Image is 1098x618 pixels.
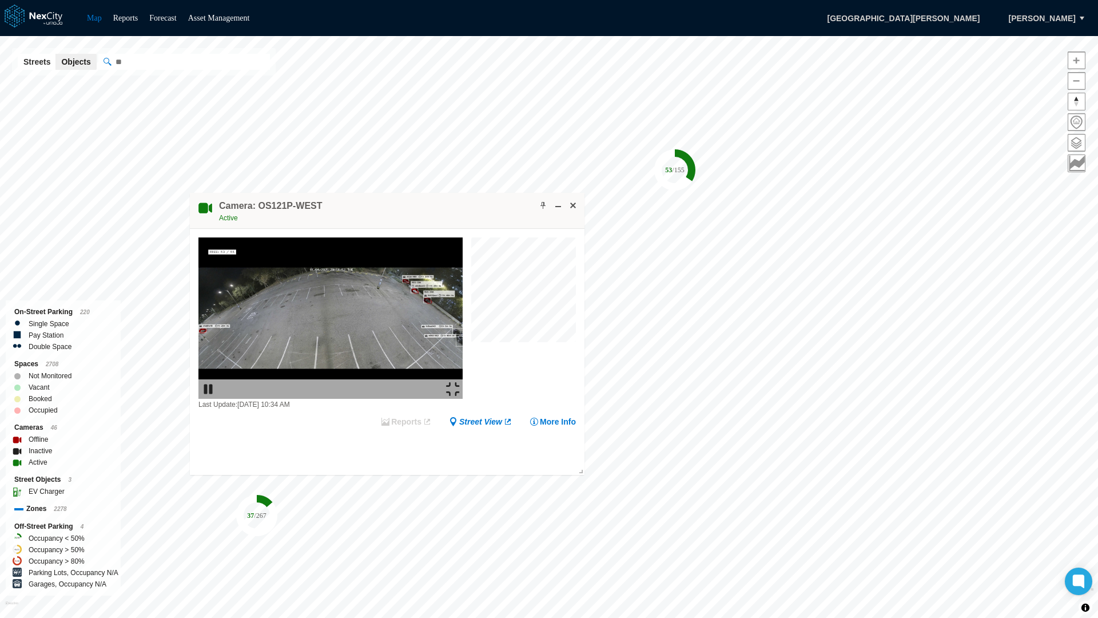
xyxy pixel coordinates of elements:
button: [PERSON_NAME] [997,9,1088,28]
span: 4 [81,524,84,530]
button: Zoom out [1068,72,1085,90]
div: Spaces [14,358,112,370]
span: 2708 [46,361,58,367]
tspan: / 155 [672,166,684,174]
label: Pay Station [29,330,63,341]
button: Reset bearing to north [1068,93,1085,110]
label: EV Charger [29,486,65,497]
h4: Double-click to make header text selectable [219,200,323,212]
button: Home [1068,113,1085,131]
button: Key metrics [1068,154,1085,172]
label: Occupancy < 50% [29,533,85,544]
img: play [201,383,215,397]
div: Map marker [654,149,695,191]
label: Vacant [29,382,49,393]
label: Inactive [29,445,52,457]
label: Occupancy > 50% [29,544,85,556]
a: Mapbox homepage [5,601,18,615]
a: Forecast [149,14,176,22]
a: Street View [449,417,512,428]
tspan: 37 [247,512,254,520]
div: Street Objects [14,474,112,486]
label: Occupancy > 80% [29,556,85,567]
a: Asset Management [188,14,250,22]
img: expand [446,383,460,397]
label: Active [29,457,47,468]
button: Zoom in [1068,51,1085,69]
div: Cameras [14,422,112,434]
label: Garages, Occupancy N/A [29,579,106,590]
button: Toggle attribution [1079,601,1092,615]
span: Objects [61,56,90,68]
div: Double-click to make header text selectable [219,200,323,224]
span: 2278 [54,506,66,512]
span: [PERSON_NAME] [1009,13,1076,24]
label: Occupied [29,405,58,416]
button: More Info [530,417,576,428]
span: Reset bearing to north [1068,93,1085,110]
div: On-Street Parking [14,306,112,318]
span: [GEOGRAPHIC_DATA][PERSON_NAME] [815,9,992,28]
div: Last Update: [DATE] 10:34 AM [198,399,463,411]
tspan: / 267 [254,512,266,520]
button: Objects [55,54,96,70]
button: Streets [18,54,56,70]
label: Double Space [29,341,71,352]
span: Zoom out [1068,73,1085,89]
span: Streets [23,56,50,68]
label: Single Space [29,318,69,330]
div: Off-Street Parking [14,521,112,533]
span: More Info [540,417,576,428]
span: 46 [51,425,57,431]
a: Reports [113,14,138,22]
canvas: Map [471,237,582,348]
span: Street View [459,417,502,428]
div: Map marker [236,495,277,536]
span: Active [219,214,238,222]
a: Map [87,14,102,22]
button: Layers management [1068,134,1085,152]
label: Parking Lots, Occupancy N/A [29,567,118,579]
span: 3 [68,477,71,483]
span: 220 [80,309,90,315]
div: Zones [14,503,112,515]
img: video [198,237,463,399]
label: Offline [29,434,48,445]
label: Not Monitored [29,370,71,382]
tspan: 53 [665,166,672,174]
span: Zoom in [1068,52,1085,69]
span: Toggle attribution [1082,601,1089,614]
label: Booked [29,393,52,405]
